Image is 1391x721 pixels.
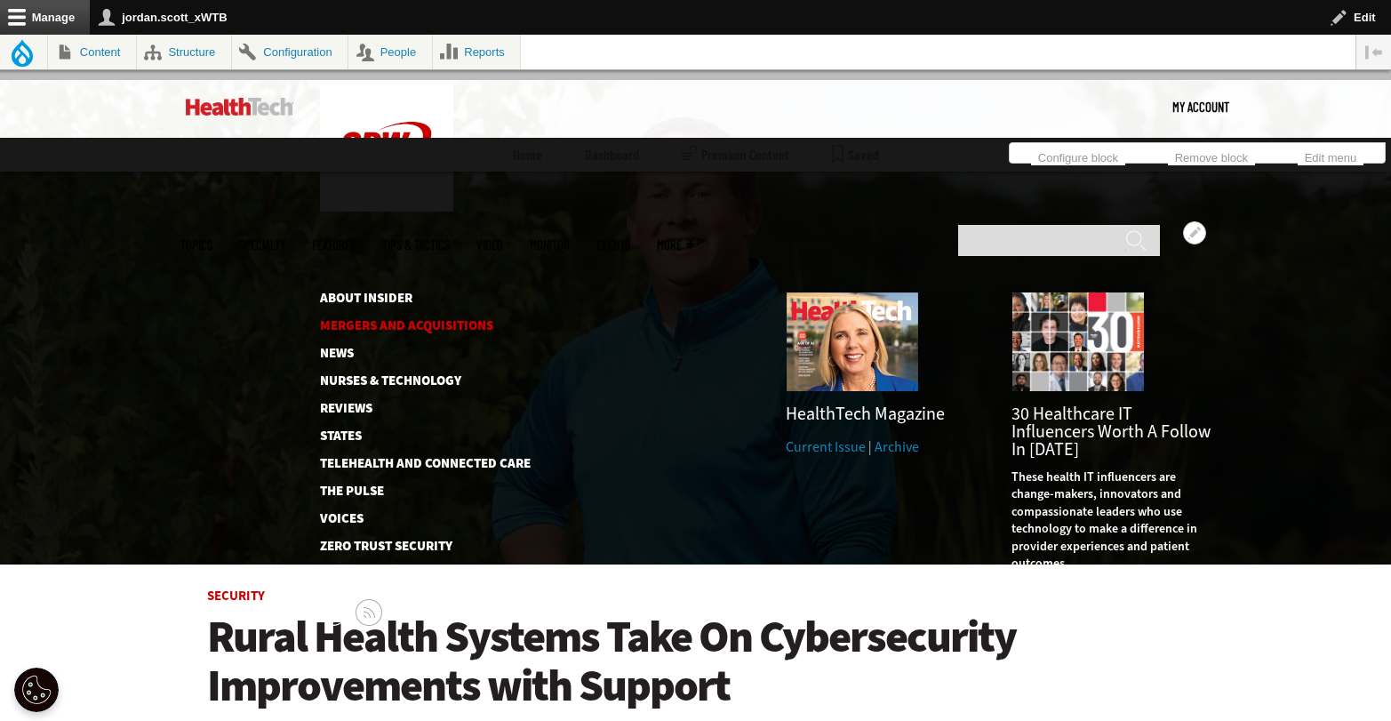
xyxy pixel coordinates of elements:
a: The Pulse [320,485,502,498]
a: States [320,429,502,443]
a: Nurses & Technology [320,374,502,388]
button: Open Extending IAM and Zero Trust to All Administrative Accounts configuration options [1183,221,1206,244]
a: Voices [320,512,502,525]
a: People [348,35,432,69]
a: Edit menu [1298,146,1363,165]
a: About Insider [320,292,502,305]
a: Archive [875,437,919,456]
a: My Account [1172,80,1229,133]
h3: HealthTech Magazine [786,405,985,423]
img: Home [186,98,293,116]
a: Rural Health Systems Take On Cybersecurity Improvements with Support [207,613,1185,710]
span: | [868,437,872,456]
a: Zero Trust Security [320,540,529,553]
a: Structure [137,35,231,69]
a: Current Issue [786,437,866,456]
a: Content [48,35,136,69]
p: These health IT influencers are change-makers, innovators and compassionate leaders who use techn... [1011,469,1211,573]
a: Mergers and Acquisitions [320,319,502,332]
a: Reports [433,35,521,69]
img: Home [320,80,453,212]
div: User menu [1172,80,1229,133]
a: Telehealth and Connected Care [320,457,502,470]
a: Security [207,587,265,605]
button: Open Preferences [14,668,59,712]
button: Vertical orientation [1356,35,1391,69]
a: Configuration [232,35,348,69]
div: Cookie Settings [14,668,59,712]
img: Summer 2025 cover [786,292,919,392]
a: Remove block [1168,146,1255,165]
a: 30 Healthcare IT Influencers Worth a Follow in [DATE] [1011,402,1211,461]
img: collage of influencers [1011,292,1145,392]
a: Configure block [1031,146,1125,165]
a: News [320,347,502,360]
a: Reviews [320,402,502,415]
